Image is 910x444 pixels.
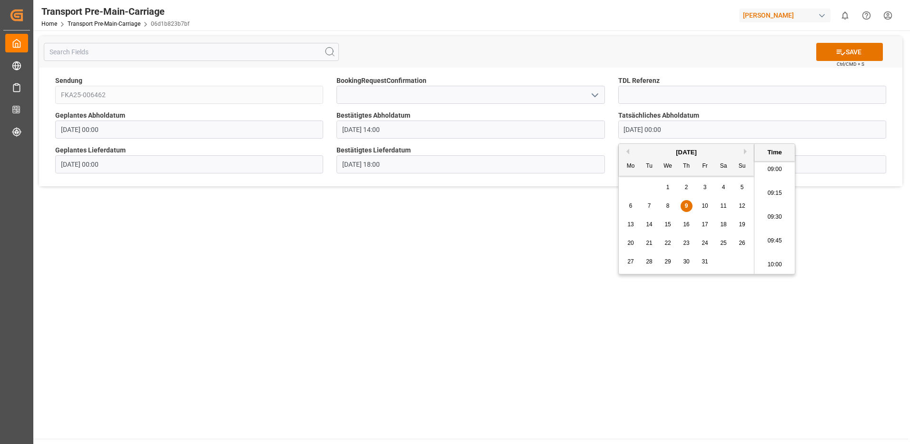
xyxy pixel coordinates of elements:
[623,149,629,154] button: Previous Month
[627,240,633,246] span: 20
[699,200,711,212] div: Choose Friday, October 10th, 2025
[702,202,708,209] span: 10
[736,200,748,212] div: Choose Sunday, October 12th, 2025
[739,202,745,209] span: 12
[739,221,745,228] span: 19
[736,182,748,193] div: Choose Sunday, October 5th, 2025
[816,43,883,61] button: SAVE
[744,149,750,154] button: Next Month
[739,6,834,24] button: [PERSON_NAME]
[643,256,655,268] div: Choose Tuesday, October 28th, 2025
[336,111,410,121] span: Bestätigtes Abholdatum
[55,155,323,173] input: DD.MM.YYYY HH:MM
[625,219,637,231] div: Choose Monday, October 13th, 2025
[336,145,411,155] span: Bestätigtes Lieferdatum
[856,5,877,26] button: Help Center
[720,202,726,209] span: 11
[625,200,637,212] div: Choose Monday, October 6th, 2025
[699,237,711,249] div: Choose Friday, October 24th, 2025
[681,256,692,268] div: Choose Thursday, October 30th, 2025
[739,9,831,22] div: [PERSON_NAME]
[703,184,707,191] span: 3
[662,182,674,193] div: Choose Wednesday, October 1st, 2025
[681,161,692,172] div: Th
[55,76,82,86] span: Sendung
[662,161,674,172] div: We
[754,158,795,182] li: 09:00
[618,76,660,86] span: TDL Referenz
[662,237,674,249] div: Choose Wednesday, October 22nd, 2025
[699,256,711,268] div: Choose Friday, October 31st, 2025
[662,200,674,212] div: Choose Wednesday, October 8th, 2025
[618,111,699,121] span: Tatsächliches Abholdatum
[754,229,795,253] li: 09:45
[55,121,323,139] input: DD.MM.YYYY HH:MM
[702,258,708,265] span: 31
[587,88,601,102] button: open menu
[41,4,189,19] div: Transport Pre-Main-Carriage
[643,219,655,231] div: Choose Tuesday, October 14th, 2025
[646,240,652,246] span: 21
[683,221,689,228] span: 16
[646,258,652,265] span: 28
[681,219,692,231] div: Choose Thursday, October 16th, 2025
[664,258,671,265] span: 29
[718,237,730,249] div: Choose Saturday, October 25th, 2025
[683,240,689,246] span: 23
[666,202,670,209] span: 8
[336,121,604,139] input: DD.MM.YYYY HH:MM
[68,20,140,27] a: Transport Pre-Main-Carriage
[718,182,730,193] div: Choose Saturday, October 4th, 2025
[41,20,57,27] a: Home
[625,256,637,268] div: Choose Monday, October 27th, 2025
[55,145,126,155] span: Geplantes Lieferdatum
[699,161,711,172] div: Fr
[55,111,125,121] span: Geplantes Abholdatum
[720,240,726,246] span: 25
[646,221,652,228] span: 14
[702,221,708,228] span: 17
[618,121,886,139] input: DD.MM.YYYY HH:MM
[664,240,671,246] span: 22
[681,237,692,249] div: Choose Thursday, October 23rd, 2025
[681,182,692,193] div: Choose Thursday, October 2nd, 2025
[336,155,604,173] input: DD.MM.YYYY HH:MM
[718,161,730,172] div: Sa
[699,219,711,231] div: Choose Friday, October 17th, 2025
[627,258,633,265] span: 27
[648,202,651,209] span: 7
[643,237,655,249] div: Choose Tuesday, October 21st, 2025
[662,219,674,231] div: Choose Wednesday, October 15th, 2025
[44,43,339,61] input: Search Fields
[662,256,674,268] div: Choose Wednesday, October 29th, 2025
[625,161,637,172] div: Mo
[681,200,692,212] div: Choose Thursday, October 9th, 2025
[754,253,795,277] li: 10:00
[643,200,655,212] div: Choose Tuesday, October 7th, 2025
[741,184,744,191] span: 5
[625,237,637,249] div: Choose Monday, October 20th, 2025
[739,240,745,246] span: 26
[736,161,748,172] div: Su
[736,219,748,231] div: Choose Sunday, October 19th, 2025
[718,219,730,231] div: Choose Saturday, October 18th, 2025
[622,178,752,271] div: month 2025-10
[736,237,748,249] div: Choose Sunday, October 26th, 2025
[757,148,792,157] div: Time
[666,184,670,191] span: 1
[754,205,795,229] li: 09:30
[685,202,688,209] span: 9
[664,221,671,228] span: 15
[720,221,726,228] span: 18
[699,182,711,193] div: Choose Friday, October 3rd, 2025
[837,61,864,68] span: Ctrl/CMD + S
[683,258,689,265] span: 30
[702,240,708,246] span: 24
[627,221,633,228] span: 13
[754,182,795,205] li: 09:15
[834,5,856,26] button: show 0 new notifications
[619,148,754,157] div: [DATE]
[629,202,633,209] span: 6
[722,184,725,191] span: 4
[643,161,655,172] div: Tu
